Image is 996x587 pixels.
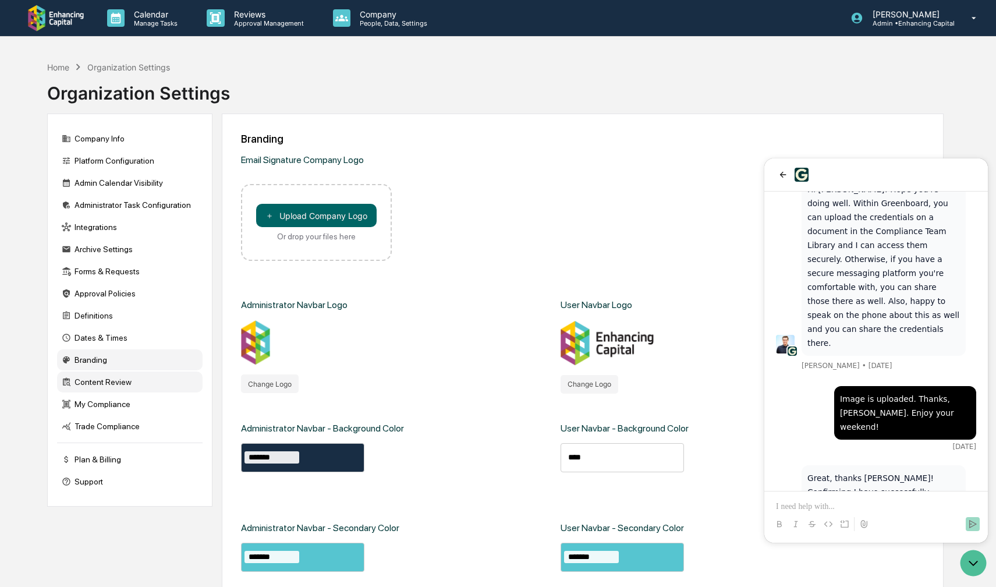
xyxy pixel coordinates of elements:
[57,449,203,470] div: Plan & Billing
[265,210,274,221] span: ＋
[23,188,33,197] img: 1746055101610-c473b297-6a78-478c-a979-82029cc54cd1
[57,394,203,415] div: My Compliance
[350,9,433,19] p: Company
[12,176,30,195] img: Jack Rasmussen
[98,203,102,212] span: •
[104,203,128,212] span: [DATE]
[201,359,215,373] button: Send
[561,299,632,310] div: User Navbar Logo
[28,5,84,32] img: logo
[241,423,404,434] div: Administrator Navbar - Background Color
[241,374,299,393] button: Change Logo
[57,128,203,149] div: Company Info
[47,62,69,72] div: Home
[57,239,203,260] div: Archive Settings
[57,327,203,348] div: Dates & Times
[57,349,203,370] div: Branding
[561,522,684,533] div: User Navbar - Secondary Color
[350,19,433,27] p: People, Data, Settings
[57,283,203,304] div: Approval Policies
[188,284,212,293] span: [DATE]
[125,9,183,19] p: Calendar
[764,158,988,543] iframe: To enrich screen reader interactions, please activate Accessibility in Grammarly extension settings
[57,195,203,215] div: Administrator Task Configuration
[241,133,924,145] div: Branding
[57,416,203,437] div: Trade Compliance
[57,261,203,282] div: Forms & Requests
[241,522,399,533] div: Administrator Navbar - Secondary Color
[256,204,377,227] button: Or drop your files here
[241,154,548,165] div: Email Signature Company Logo
[241,320,334,365] img: Adnmin Logo
[561,320,654,366] img: User Logo
[43,24,196,192] p: Hi [PERSON_NAME]! Hope you're doing well. Within Greenboard, you can upload the credentials on a ...
[561,375,618,394] button: Change Logo
[225,19,310,27] p: Approval Management
[57,372,203,392] div: Content Review
[57,172,203,193] div: Admin Calendar Visibility
[57,305,203,326] div: Definitions
[87,62,170,72] div: Organization Settings
[47,73,230,104] div: Organization Settings
[863,19,955,27] p: Admin • Enhancing Capital
[225,9,310,19] p: Reviews
[57,150,203,171] div: Platform Configuration
[76,234,206,275] div: Image is uploaded. Thanks, [PERSON_NAME]. Enjoy your weekend!
[43,313,196,397] p: Great, thanks [PERSON_NAME]! Confirming I have successfully verified the feed in [GEOGRAPHIC_DATA...
[37,203,95,212] span: [PERSON_NAME]
[863,9,955,19] p: [PERSON_NAME]
[57,217,203,238] div: Integrations
[57,471,203,492] div: Support
[959,549,990,580] iframe: To enrich screen reader interactions, please activate Accessibility in Grammarly extension settings
[125,19,183,27] p: Manage Tasks
[561,423,689,434] div: User Navbar - Background Color
[241,299,348,310] div: Administrator Navbar Logo
[277,232,356,241] div: Or drop your files here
